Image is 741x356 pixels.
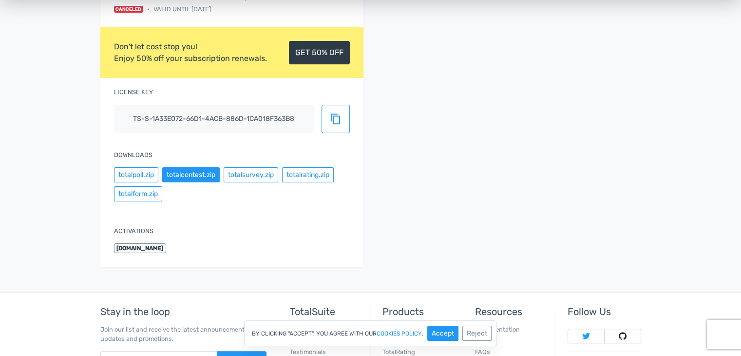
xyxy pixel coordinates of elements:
[282,167,334,182] button: totalrating.zip
[162,167,220,182] button: totalcontest.zip
[475,348,490,356] a: FAQs
[244,320,497,346] div: By clicking "Accept", you agree with our .
[330,113,342,125] span: content_copy
[377,331,422,336] a: cookies policy
[568,306,641,317] h5: Follow Us
[114,186,162,201] button: totalform.zip
[114,226,153,236] label: Activations
[289,41,350,64] a: GET 50% OFF
[114,87,153,97] label: License key
[224,167,278,182] button: totalsurvey.zip
[114,243,167,253] span: [DOMAIN_NAME]
[114,41,267,64] div: Don't let cost stop you! Enjoy 50% off your subscription renewals.
[147,4,150,14] span: •
[322,105,350,133] button: content_copy
[382,348,415,356] a: TotalRating
[427,326,458,341] button: Accept
[153,4,211,14] span: Valid until [DATE]
[462,326,492,341] button: Reject
[114,6,144,13] span: Canceled
[475,306,548,317] h5: Resources
[114,150,152,159] label: Downloads
[290,306,363,317] h5: TotalSuite
[114,167,158,182] button: totalpoll.zip
[290,348,326,356] a: Testimonials
[382,306,456,317] h5: Products
[100,306,266,317] h5: Stay in the loop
